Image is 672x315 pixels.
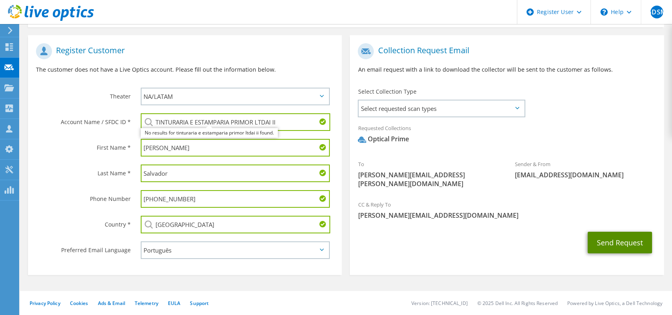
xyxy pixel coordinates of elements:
[30,300,60,307] a: Privacy Policy
[98,300,125,307] a: Ads & Email
[36,190,131,203] label: Phone Number
[477,300,558,307] li: © 2025 Dell Inc. All Rights Reserved
[168,300,180,307] a: EULA
[36,216,131,229] label: Country *
[650,6,663,18] span: GDSM
[36,88,131,100] label: Theater
[600,8,608,16] svg: \n
[36,43,330,59] h1: Register Customer
[36,165,131,177] label: Last Name *
[358,43,652,59] h1: Collection Request Email
[515,171,656,179] span: [EMAIL_ADDRESS][DOMAIN_NAME]
[358,65,656,74] p: An email request with a link to download the collector will be sent to the customer as follows.
[358,88,416,96] label: Select Collection Type
[350,196,664,224] div: CC & Reply To
[588,232,652,253] button: Send Request
[359,100,524,116] span: Select requested scan types
[36,139,131,152] label: First Name *
[507,156,664,183] div: Sender & From
[141,128,278,138] div: No results for tinturaria e estamparia primor ltdai ii found.
[36,113,131,126] label: Account Name / SFDC ID *
[36,65,334,74] p: The customer does not have a Live Optics account. Please fill out the information below.
[358,211,656,220] span: [PERSON_NAME][EMAIL_ADDRESS][DOMAIN_NAME]
[358,171,499,188] span: [PERSON_NAME][EMAIL_ADDRESS][PERSON_NAME][DOMAIN_NAME]
[411,300,468,307] li: Version: [TECHNICAL_ID]
[70,300,88,307] a: Cookies
[350,120,664,152] div: Requested Collections
[567,300,662,307] li: Powered by Live Optics, a Dell Technology
[36,241,131,254] label: Preferred Email Language
[350,156,507,192] div: To
[190,300,209,307] a: Support
[358,134,409,144] div: Optical Prime
[135,300,158,307] a: Telemetry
